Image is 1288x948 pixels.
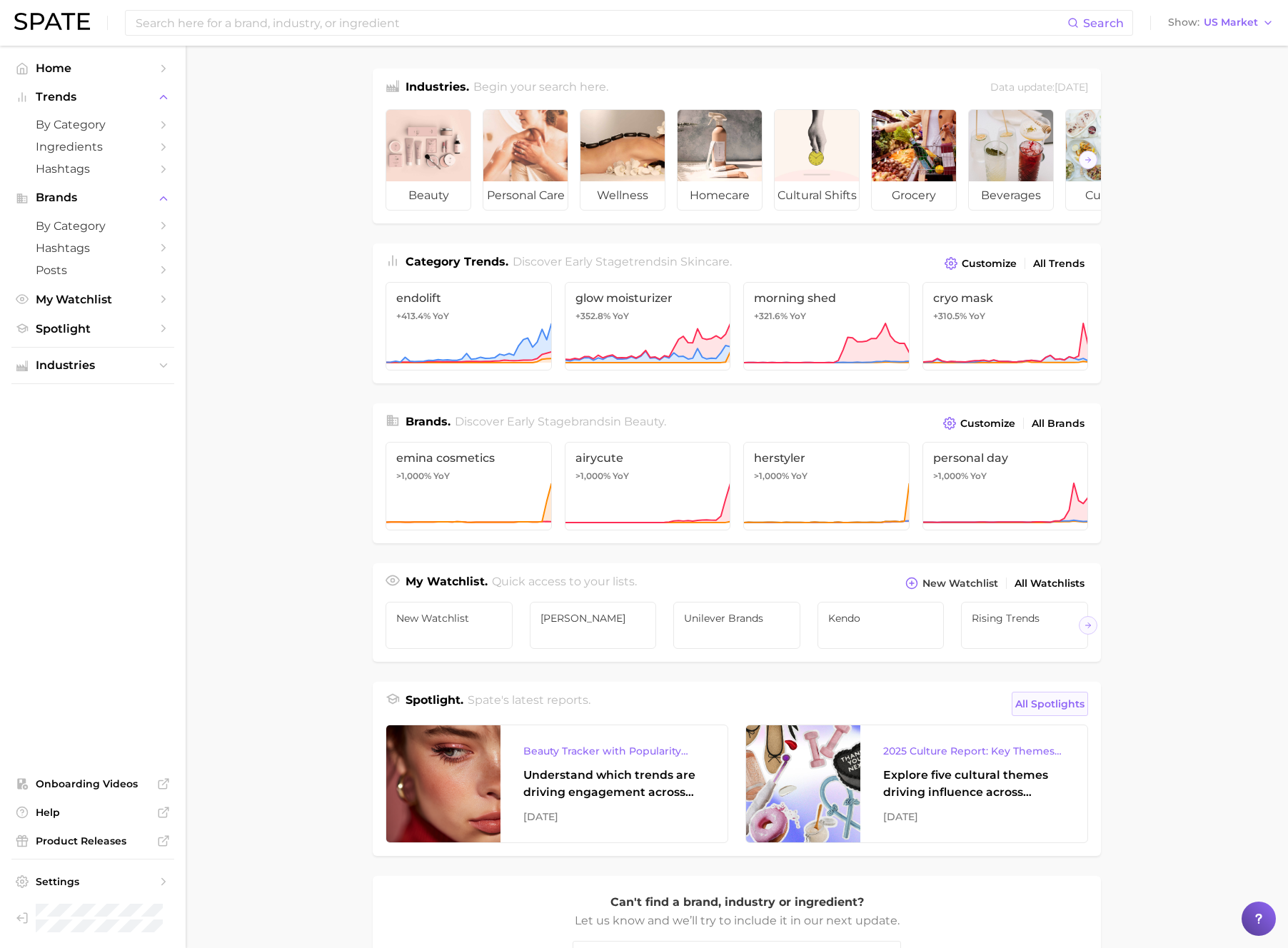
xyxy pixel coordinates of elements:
div: 2025 Culture Report: Key Themes That Are Shaping Consumer Demand [883,742,1065,760]
span: >1,000% [575,470,610,481]
button: Trends [11,86,174,108]
span: grocery [872,181,956,210]
a: [PERSON_NAME] [530,602,657,649]
span: Hashtags [36,241,150,255]
span: Product Releases [36,834,150,847]
img: SPATE [14,13,90,30]
span: +321.6% [754,311,788,321]
span: endolift [396,291,541,305]
h1: Industries. [406,79,469,98]
h2: Quick access to your lists. [492,573,637,593]
a: emina cosmetics>1,000% YoY [386,442,552,530]
span: airycute [575,451,720,465]
div: [DATE] [523,808,705,825]
span: +413.4% [396,311,431,321]
span: YoY [790,311,806,322]
a: beauty [386,109,471,211]
span: Customize [960,418,1015,430]
a: Beauty Tracker with Popularity IndexUnderstand which trends are driving engagement across platfor... [386,725,728,843]
span: Trends [36,91,150,104]
span: New Watchlist [922,578,998,590]
button: Customize [941,253,1020,273]
span: YoY [791,470,807,482]
a: homecare [677,109,763,211]
button: Industries [11,355,174,376]
a: Log out. Currently logged in as Pro User with e-mail spate.pro@test.test. [11,899,174,937]
span: beauty [624,415,664,428]
div: Understand which trends are driving engagement across platforms in the skin, hair, makeup, and fr... [523,767,705,801]
span: Settings [36,875,150,888]
h2: Begin your search here. [473,79,608,98]
span: glow moisturizer [575,291,720,305]
span: YoY [970,470,987,482]
input: Search here for a brand, industry, or ingredient [134,11,1067,35]
span: +310.5% [933,311,967,321]
span: All Trends [1033,258,1085,270]
span: culinary [1066,181,1150,210]
a: culinary [1065,109,1151,211]
a: All Watchlists [1011,574,1088,593]
a: New Watchlist [386,602,513,649]
div: Data update: [DATE] [990,79,1088,98]
a: Help [11,802,174,823]
span: My Watchlist [36,293,150,306]
span: YoY [969,311,985,322]
span: Help [36,806,150,819]
span: >1,000% [396,470,431,481]
a: Ingredients [11,136,174,158]
a: airycute>1,000% YoY [565,442,731,530]
span: Category Trends . [406,255,508,268]
h2: Spate's latest reports. [468,692,590,716]
a: My Watchlist [11,288,174,311]
button: Brands [11,187,174,208]
span: Spotlight [36,322,150,336]
a: 2025 Culture Report: Key Themes That Are Shaping Consumer DemandExplore five cultural themes driv... [745,725,1088,843]
span: by Category [36,219,150,233]
span: Brands . [406,415,451,428]
span: Rising Trends [972,612,1077,624]
span: skincare [680,255,730,268]
div: Explore five cultural themes driving influence across beauty, food, and pop culture. [883,767,1065,801]
span: Home [36,61,150,75]
span: New Watchlist [396,612,502,624]
span: YoY [613,470,629,482]
span: YoY [433,470,450,482]
a: wellness [580,109,665,211]
h1: Spotlight. [406,692,463,716]
span: Brands [36,191,150,204]
span: Industries [36,359,150,372]
a: Product Releases [11,830,174,852]
span: personal day [933,451,1078,465]
span: Onboarding Videos [36,777,150,790]
a: cultural shifts [774,109,860,211]
span: Ingredients [36,140,150,153]
span: wellness [580,181,665,210]
span: >1,000% [754,470,789,481]
a: personal care [483,109,568,211]
span: cultural shifts [775,181,859,210]
a: by Category [11,215,174,237]
button: Scroll Right [1079,151,1097,169]
a: cryo mask+310.5% YoY [922,282,1089,370]
span: Hashtags [36,162,150,176]
span: Show [1168,19,1199,26]
a: Hashtags [11,237,174,259]
span: Kendo [828,612,934,624]
button: Scroll Right [1079,616,1097,635]
span: cryo mask [933,291,1078,305]
a: Spotlight [11,318,174,340]
a: morning shed+321.6% YoY [743,282,910,370]
a: All Brands [1028,414,1088,433]
a: Unilever brands [673,602,800,649]
a: grocery [871,109,957,211]
span: All Spotlights [1015,695,1085,712]
span: herstyler [754,451,899,465]
a: endolift+413.4% YoY [386,282,552,370]
span: >1,000% [933,470,968,481]
span: YoY [433,311,449,322]
a: All Spotlights [1012,692,1088,716]
span: All Watchlists [1015,578,1085,590]
span: Discover Early Stage trends in . [513,255,732,268]
a: Kendo [817,602,945,649]
div: [DATE] [883,808,1065,825]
